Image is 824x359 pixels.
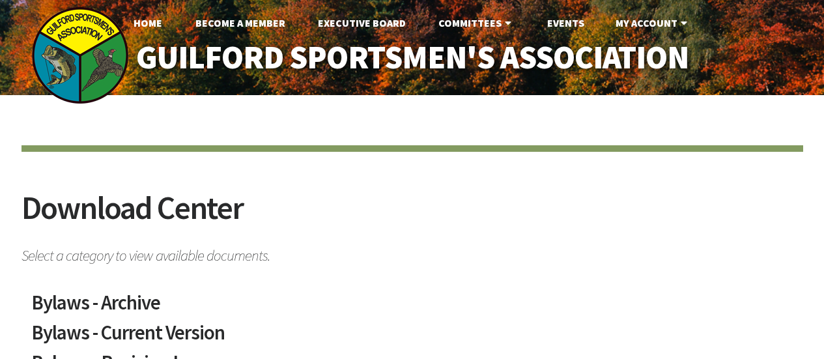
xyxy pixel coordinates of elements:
[537,10,595,36] a: Events
[31,323,793,352] a: Bylaws - Current Version
[307,10,416,36] a: Executive Board
[108,30,716,85] a: Guilford Sportsmen's Association
[605,10,701,36] a: My Account
[21,192,803,240] h2: Download Center
[185,10,296,36] a: Become A Member
[123,10,173,36] a: Home
[31,293,793,323] a: Bylaws - Archive
[31,7,129,104] img: logo_sm.png
[21,240,803,263] span: Select a category to view available documents.
[428,10,525,36] a: Committees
